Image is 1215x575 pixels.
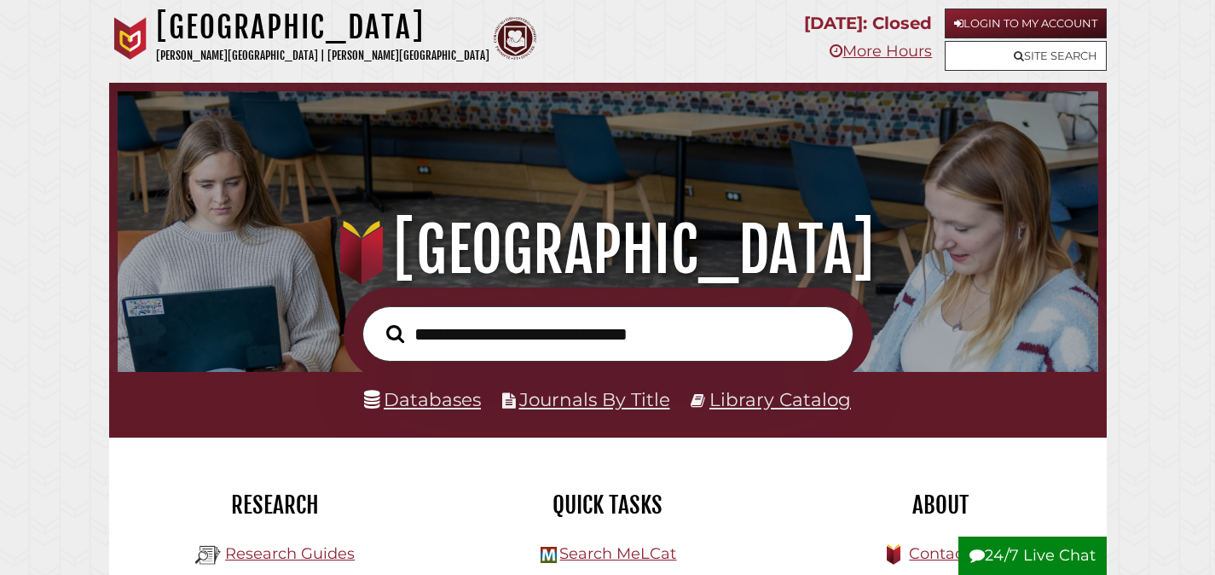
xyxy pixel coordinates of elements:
[364,388,481,410] a: Databases
[709,388,851,410] a: Library Catalog
[945,9,1107,38] a: Login to My Account
[541,547,557,563] img: Hekman Library Logo
[195,543,221,568] img: Hekman Library Logo
[830,42,932,61] a: More Hours
[494,17,536,60] img: Calvin Theological Seminary
[122,491,429,520] h2: Research
[909,544,993,563] a: Contact Us
[945,41,1107,71] a: Site Search
[559,544,676,563] a: Search MeLCat
[519,388,670,410] a: Journals By Title
[378,320,413,348] button: Search
[804,9,932,38] p: [DATE]: Closed
[225,544,355,563] a: Research Guides
[156,46,489,66] p: [PERSON_NAME][GEOGRAPHIC_DATA] | [PERSON_NAME][GEOGRAPHIC_DATA]
[109,17,152,60] img: Calvin University
[156,9,489,46] h1: [GEOGRAPHIC_DATA]
[454,491,761,520] h2: Quick Tasks
[136,212,1079,287] h1: [GEOGRAPHIC_DATA]
[787,491,1094,520] h2: About
[386,324,404,344] i: Search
